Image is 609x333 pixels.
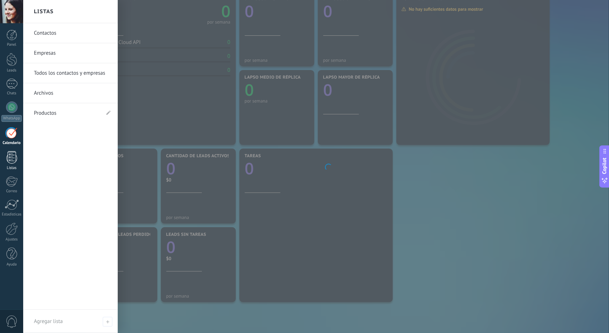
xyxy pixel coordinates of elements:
div: Ajustes [1,237,22,242]
div: Correo [1,189,22,194]
a: Todos los contactos y empresas [34,63,111,83]
div: WhatsApp [1,115,22,122]
span: Copilot [601,158,608,174]
div: Leads [1,68,22,73]
a: Archivos [34,83,111,103]
span: Agregar lista [34,318,63,325]
div: Chats [1,91,22,96]
h2: Listas [34,0,54,23]
div: Listas [1,166,22,170]
div: Calendario [1,141,22,145]
div: Estadísticas [1,212,22,217]
span: Agregar lista [103,317,112,327]
a: Empresas [34,43,111,63]
div: Ayuda [1,262,22,267]
div: Panel [1,43,22,47]
a: Contactos [34,23,111,43]
a: Productos [34,103,100,123]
